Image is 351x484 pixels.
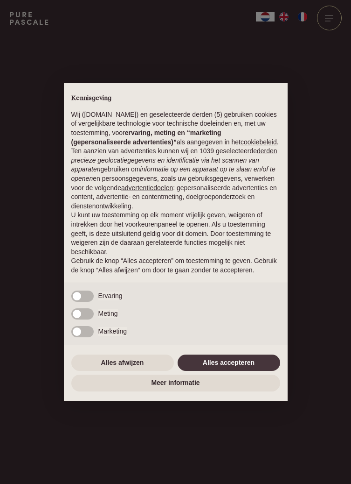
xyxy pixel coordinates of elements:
[257,147,277,156] button: derden
[98,292,123,301] span: Ervaring
[71,165,275,182] em: informatie op een apparaat op te slaan en/of te openen
[71,129,221,146] strong: ervaring, meting en “marketing (gepersonaliseerde advertenties)”
[71,110,280,147] p: Wij ([DOMAIN_NAME]) en geselecteerde derden (5) gebruiken cookies of vergelijkbare technologie vo...
[71,355,174,371] button: Alles afwijzen
[121,184,173,193] button: advertentiedoelen
[98,327,127,336] span: Marketing
[71,256,280,275] p: Gebruik de knop “Alles accepteren” om toestemming te geven. Gebruik de knop “Alles afwijzen” om d...
[71,147,280,211] p: Ten aanzien van advertenties kunnen wij en 1039 geselecteerde gebruiken om en persoonsgegevens, z...
[178,355,280,371] button: Alles accepteren
[71,211,280,256] p: U kunt uw toestemming op elk moment vrijelijk geven, weigeren of intrekken door het voorkeurenpan...
[71,157,259,173] em: precieze geolocatiegegevens en identificatie via het scannen van apparaten
[71,375,280,391] button: Meer informatie
[71,94,280,103] h2: Kennisgeving
[98,309,118,319] span: Meting
[241,138,277,146] a: cookiebeleid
